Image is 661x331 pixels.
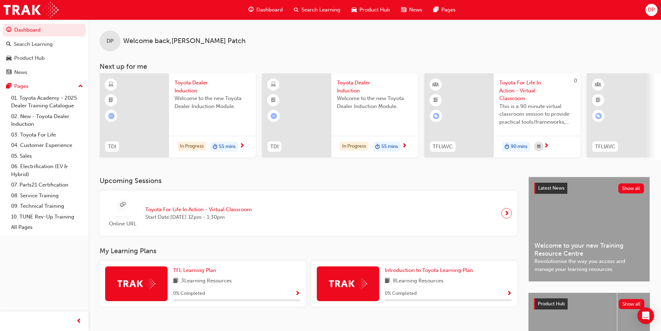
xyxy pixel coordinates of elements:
span: next-icon [504,208,509,218]
span: Product Hub [538,301,565,307]
button: Show Progress [507,289,512,298]
a: Dashboard [3,24,86,36]
span: Online URL [105,220,140,228]
span: This is a 90 minute virtual classroom session to provide practical tools/frameworks, behaviours a... [499,102,575,126]
span: 3 Learning Resources [181,277,232,286]
a: 09. Technical Training [8,201,86,212]
span: search-icon [6,41,11,48]
button: Show all [619,299,645,309]
span: book-icon [173,277,178,286]
a: 03. Toyota For Life [8,130,86,140]
button: Pages [3,80,86,93]
span: 0 % Completed [385,290,417,298]
span: search-icon [294,6,299,14]
span: Toyota For Life In Action - Virtual Classroom [499,79,575,102]
span: TDI [108,143,116,151]
span: Toyota Dealer Induction [175,79,250,94]
span: duration-icon [505,142,509,151]
span: booktick-icon [596,96,601,105]
div: News [14,68,27,76]
span: 90 mins [511,143,527,151]
span: Show Progress [507,291,512,297]
span: learningResourceType_INSTRUCTOR_LED-icon [596,80,601,89]
span: prev-icon [76,317,82,326]
span: car-icon [351,6,357,14]
span: Toyota Dealer Induction [337,79,413,94]
a: Introduction to Toyota Learning Plan [385,266,476,274]
button: DashboardSearch LearningProduct HubNews [3,22,86,80]
span: TFLIAVC [433,143,453,151]
img: Trak [117,278,155,289]
div: Search Learning [14,40,53,48]
a: news-iconNews [396,3,428,17]
a: TFL Learning Plan [173,266,219,274]
a: TDIToyota Dealer InductionWelcome to the new Toyota Dealer Induction Module.In Progressduration-i... [100,73,256,157]
span: 0 [574,77,577,84]
span: learningResourceType_ELEARNING-icon [109,80,113,89]
img: Trak [329,278,367,289]
a: All Pages [8,222,86,233]
a: 06. Electrification (EV & Hybrid) [8,161,86,180]
span: Latest News [538,185,565,191]
span: guage-icon [248,6,254,14]
button: DP [645,4,658,16]
span: Dashboard [256,6,283,14]
a: 10. TUNE Rev-Up Training [8,212,86,222]
a: Latest NewsShow allWelcome to your new Training Resource CentreRevolutionise the way you access a... [528,177,650,282]
span: Welcome back , [PERSON_NAME] Patch [123,37,246,45]
span: 0 % Completed [173,290,205,298]
a: TDIToyota Dealer InductionWelcome to the new Toyota Dealer Induction Module.In Progressduration-i... [262,73,418,157]
span: next-icon [402,143,407,149]
span: learningRecordVerb_ENROLL-icon [433,113,439,119]
a: 0TFLIAVCToyota For Life In Action - Virtual ClassroomThis is a 90 minute virtual classroom sessio... [424,73,581,157]
a: Search Learning [3,38,86,51]
span: TFL Learning Plan [173,267,216,273]
a: 08. Service Training [8,190,86,201]
a: Product HubShow all [534,298,644,309]
div: In Progress [177,142,206,151]
span: Product Hub [359,6,390,14]
span: 8 Learning Resources [393,277,443,286]
span: TDI [270,143,279,151]
span: pages-icon [433,6,439,14]
span: news-icon [401,6,406,14]
h3: My Learning Plans [100,247,517,255]
h3: Next up for me [88,63,661,71]
a: car-iconProduct Hub [346,3,396,17]
span: sessionType_ONLINE_URL-icon [120,201,125,209]
a: guage-iconDashboard [243,3,288,17]
a: Latest NewsShow all [534,183,644,194]
span: learningResourceType_INSTRUCTOR_LED-icon [433,80,438,89]
div: In Progress [340,142,368,151]
span: Pages [441,6,456,14]
span: learningResourceType_ELEARNING-icon [271,80,276,89]
span: duration-icon [213,142,218,151]
a: pages-iconPages [428,3,461,17]
span: next-icon [239,143,245,149]
span: learningRecordVerb_ATTEMPT-icon [271,113,277,119]
span: learningRecordVerb_ENROLL-icon [595,113,602,119]
div: Pages [14,82,28,90]
span: DP [648,6,655,14]
a: 05. Sales [8,151,86,162]
span: Welcome to the new Toyota Dealer Induction Module. [175,94,250,110]
span: guage-icon [6,27,11,33]
span: book-icon [385,277,390,286]
a: News [3,66,86,79]
span: Show Progress [295,291,300,297]
span: pages-icon [6,83,11,90]
span: booktick-icon [271,96,276,105]
button: Show Progress [295,289,300,298]
a: search-iconSearch Learning [288,3,346,17]
button: Show all [618,183,644,193]
a: 07. Parts21 Certification [8,180,86,190]
span: Welcome to the new Toyota Dealer Induction Module. [337,94,413,110]
span: Welcome to your new Training Resource Centre [534,242,644,257]
span: next-icon [544,143,549,149]
span: car-icon [6,55,11,61]
span: Introduction to Toyota Learning Plan [385,267,473,273]
h3: Upcoming Sessions [100,177,517,185]
div: Open Intercom Messenger [637,307,654,324]
span: News [409,6,422,14]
